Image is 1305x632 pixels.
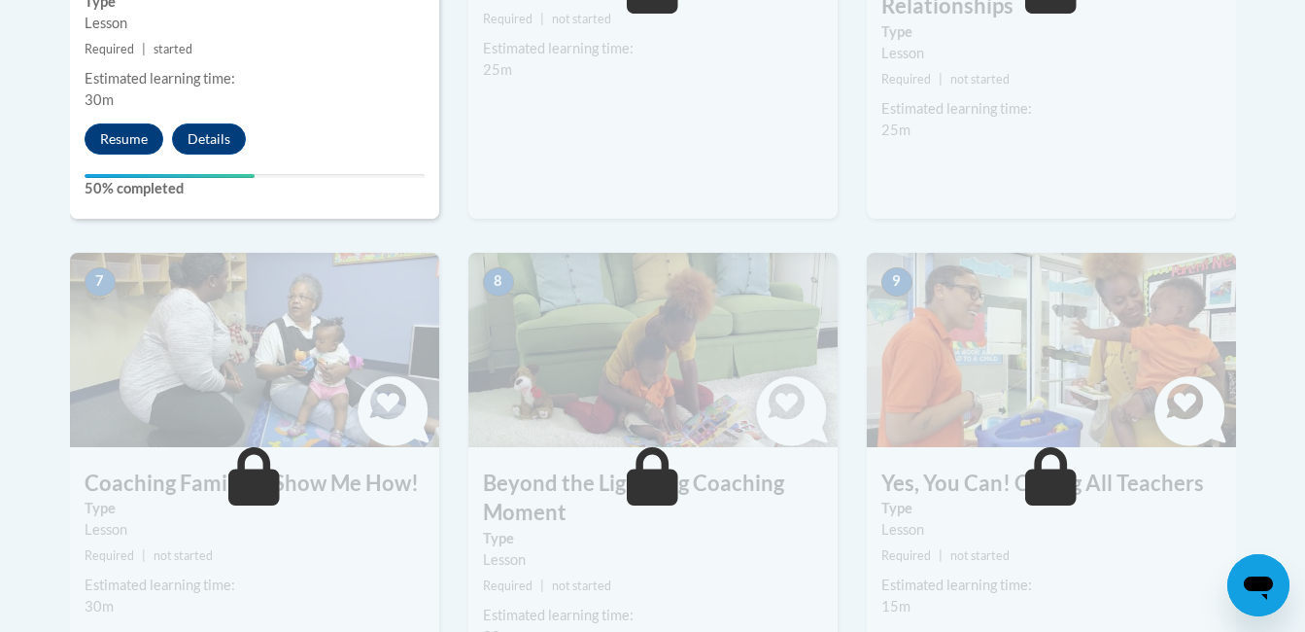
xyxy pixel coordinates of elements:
[70,253,439,447] img: Course Image
[881,575,1221,596] div: Estimated learning time:
[85,123,163,155] button: Resume
[85,267,116,297] span: 7
[540,12,544,26] span: |
[950,72,1010,87] span: not started
[154,42,192,56] span: started
[483,579,532,593] span: Required
[881,98,1221,120] div: Estimated learning time:
[85,548,134,563] span: Required
[85,519,425,541] div: Lesson
[154,548,213,563] span: not started
[85,42,134,56] span: Required
[881,21,1221,43] label: Type
[85,91,114,108] span: 30m
[70,469,439,499] h3: Coaching Families? Show Me How!
[1227,554,1289,616] iframe: Button to launch messaging window
[881,519,1221,541] div: Lesson
[552,12,611,26] span: not started
[881,43,1221,64] div: Lesson
[142,548,146,563] span: |
[85,598,114,614] span: 30m
[939,72,943,87] span: |
[85,178,425,199] label: 50% completed
[483,528,823,549] label: Type
[881,72,931,87] span: Required
[483,61,512,78] span: 25m
[483,549,823,571] div: Lesson
[85,13,425,34] div: Lesson
[881,548,931,563] span: Required
[483,38,823,59] div: Estimated learning time:
[950,548,1010,563] span: not started
[172,123,246,155] button: Details
[468,253,838,447] img: Course Image
[85,174,255,178] div: Your progress
[867,469,1236,499] h3: Yes, You Can! Calling All Teachers
[540,579,544,593] span: |
[939,548,943,563] span: |
[85,575,425,596] div: Estimated learning time:
[881,598,910,614] span: 15m
[85,498,425,519] label: Type
[483,12,532,26] span: Required
[881,122,910,138] span: 25m
[142,42,146,56] span: |
[881,498,1221,519] label: Type
[85,68,425,89] div: Estimated learning time:
[483,605,823,626] div: Estimated learning time:
[483,267,514,297] span: 8
[881,267,912,297] span: 9
[552,579,611,593] span: not started
[867,253,1236,447] img: Course Image
[468,469,838,529] h3: Beyond the Lightning Coaching Moment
